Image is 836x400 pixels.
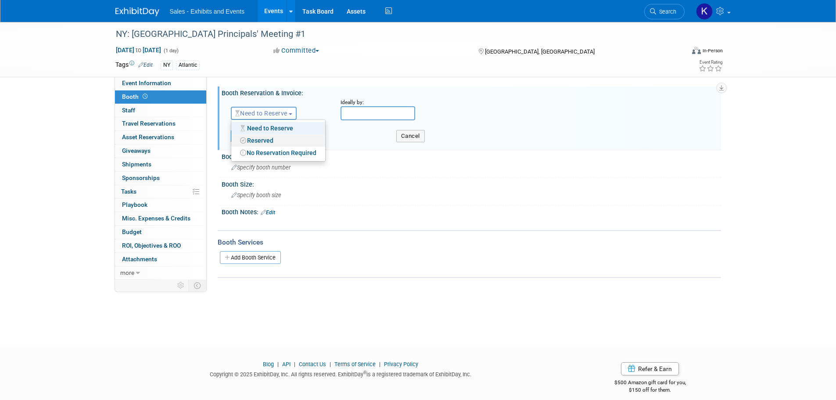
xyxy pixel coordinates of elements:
[115,172,206,185] a: Sponsorships
[188,280,206,291] td: Toggle Event Tabs
[115,368,567,378] div: Copyright © 2025 ExhibitDay, Inc. All rights reserved. ExhibitDay is a registered trademark of Ex...
[485,48,595,55] span: [GEOGRAPHIC_DATA], [GEOGRAPHIC_DATA]
[115,267,206,280] a: more
[327,361,333,368] span: |
[176,61,200,70] div: Atlantic
[163,48,179,54] span: (1 day)
[115,90,206,104] a: Booth
[384,361,418,368] a: Privacy Policy
[138,62,153,68] a: Edit
[231,107,297,120] button: Need to Reserve
[122,79,171,86] span: Event Information
[363,370,366,375] sup: ®
[275,361,281,368] span: |
[633,46,723,59] div: Event Format
[115,144,206,158] a: Giveaways
[231,192,281,198] span: Specify booth size
[115,185,206,198] a: Tasks
[222,205,721,217] div: Booth Notes:
[702,47,723,54] div: In-Person
[122,133,174,141] span: Asset Reservations
[115,60,153,70] td: Tags
[341,99,700,106] div: Ideally by:
[122,201,147,208] span: Playbook
[115,46,161,54] span: [DATE] [DATE]
[579,373,721,393] div: $500 Amazon gift card for you,
[122,120,176,127] span: Travel Reservations
[115,253,206,266] a: Attachments
[122,242,181,249] span: ROI, Objectives & ROO
[122,215,190,222] span: Misc. Expenses & Credits
[134,47,143,54] span: to
[263,361,274,368] a: Blog
[122,228,142,235] span: Budget
[699,60,722,65] div: Event Rating
[270,46,323,55] button: Committed
[115,198,206,212] a: Playbook
[621,362,679,375] a: Refer & Earn
[656,8,676,15] span: Search
[122,93,149,100] span: Booth
[396,130,425,142] button: Cancel
[121,188,136,195] span: Tasks
[222,150,721,161] div: Booth Number:
[222,86,721,97] div: Booth Reservation & Invoice:
[292,361,298,368] span: |
[115,77,206,90] a: Event Information
[218,238,721,247] div: Booth Services
[115,117,206,130] a: Travel Reservations
[282,361,291,368] a: API
[231,134,325,147] a: Reserved
[115,104,206,117] a: Staff
[122,107,135,114] span: Staff
[122,256,157,263] span: Attachments
[222,178,721,189] div: Booth Size:
[579,386,721,394] div: $150 off for them.
[122,147,151,154] span: Giveaways
[115,158,206,171] a: Shipments
[161,61,173,70] div: NY
[122,161,151,168] span: Shipments
[115,131,206,144] a: Asset Reservations
[696,3,713,20] img: Kara Haven
[170,8,244,15] span: Sales - Exhibits and Events
[122,174,160,181] span: Sponsorships
[220,251,281,264] a: Add Booth Service
[115,7,159,16] img: ExhibitDay
[261,209,275,216] a: Edit
[377,361,383,368] span: |
[334,361,376,368] a: Terms of Service
[299,361,326,368] a: Contact Us
[115,212,206,225] a: Misc. Expenses & Credits
[141,93,149,100] span: Booth not reserved yet
[231,122,325,134] a: Need to Reserve
[173,280,189,291] td: Personalize Event Tab Strip
[231,164,291,171] span: Specify booth number
[115,239,206,252] a: ROI, Objectives & ROO
[120,269,134,276] span: more
[231,147,325,159] a: No Reservation Required
[235,110,287,117] span: Need to Reserve
[115,226,206,239] a: Budget
[113,26,671,42] div: NY: [GEOGRAPHIC_DATA] Principals' Meeting #1
[692,47,701,54] img: Format-Inperson.png
[644,4,685,19] a: Search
